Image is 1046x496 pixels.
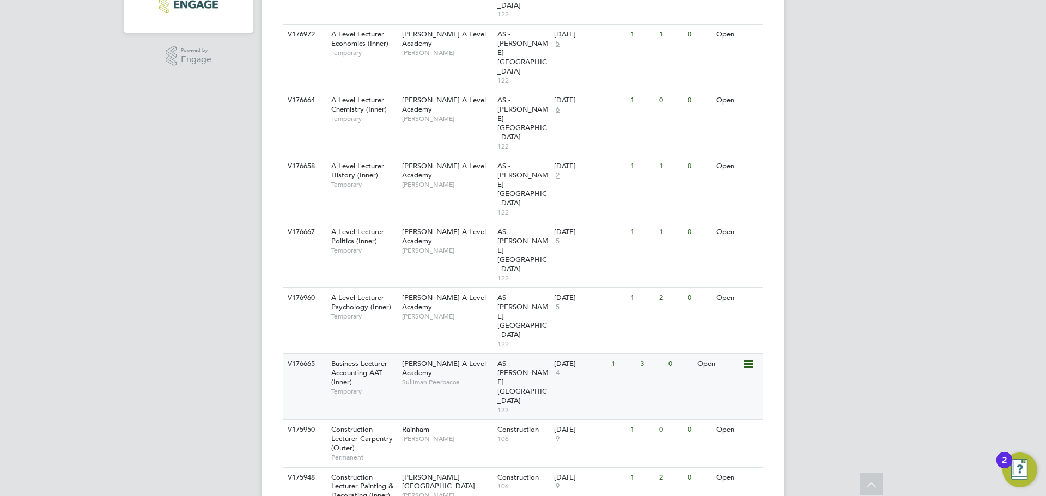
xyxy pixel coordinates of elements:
[685,468,713,488] div: 0
[285,222,323,242] div: V176667
[554,237,561,246] span: 5
[331,114,397,123] span: Temporary
[685,90,713,111] div: 0
[656,468,685,488] div: 2
[497,142,549,151] span: 122
[331,453,397,462] span: Permanent
[714,25,761,45] div: Open
[685,222,713,242] div: 0
[554,482,561,491] span: 9
[714,288,761,308] div: Open
[554,39,561,48] span: 5
[656,288,685,308] div: 2
[685,156,713,176] div: 0
[331,359,387,387] span: Business Lecturer Accounting AAT (Inner)
[637,354,666,374] div: 3
[402,434,492,443] span: [PERSON_NAME]
[285,25,323,45] div: V176972
[695,354,742,374] div: Open
[402,359,486,377] span: [PERSON_NAME] A Level Academy
[656,90,685,111] div: 0
[714,222,761,242] div: Open
[331,48,397,57] span: Temporary
[666,354,694,374] div: 0
[402,473,475,491] span: [PERSON_NAME][GEOGRAPHIC_DATA]
[497,359,549,405] span: AS - [PERSON_NAME][GEOGRAPHIC_DATA]
[685,288,713,308] div: 0
[285,420,323,440] div: V175950
[714,420,761,440] div: Open
[402,312,492,321] span: [PERSON_NAME]
[402,48,492,57] span: [PERSON_NAME]
[402,246,492,255] span: [PERSON_NAME]
[285,354,323,374] div: V176665
[628,288,656,308] div: 1
[166,46,212,66] a: Powered byEngage
[497,425,539,434] span: Construction
[714,156,761,176] div: Open
[628,90,656,111] div: 1
[402,161,486,180] span: [PERSON_NAME] A Level Academy
[497,95,549,142] span: AS - [PERSON_NAME][GEOGRAPHIC_DATA]
[402,29,486,48] span: [PERSON_NAME] A Level Academy
[402,293,486,311] span: [PERSON_NAME] A Level Academy
[497,227,549,273] span: AS - [PERSON_NAME][GEOGRAPHIC_DATA]
[497,10,549,19] span: 122
[285,288,323,308] div: V176960
[656,420,685,440] div: 0
[402,95,486,114] span: [PERSON_NAME] A Level Academy
[628,420,656,440] div: 1
[331,29,388,48] span: A Level Lecturer Economics (Inner)
[402,114,492,123] span: [PERSON_NAME]
[402,180,492,189] span: [PERSON_NAME]
[554,105,561,114] span: 6
[497,274,549,283] span: 122
[656,222,685,242] div: 1
[331,387,397,396] span: Temporary
[685,420,713,440] div: 0
[497,406,549,414] span: 122
[554,171,561,180] span: 2
[685,25,713,45] div: 0
[497,293,549,339] span: AS - [PERSON_NAME][GEOGRAPHIC_DATA]
[554,434,561,444] span: 9
[331,161,384,180] span: A Level Lecturer History (Inner)
[628,156,656,176] div: 1
[656,25,685,45] div: 1
[609,354,637,374] div: 1
[554,369,561,378] span: 4
[331,227,384,246] span: A Level Lecturer Politics (Inner)
[331,425,393,452] span: Construction Lecturer Carpentry (Outer)
[402,378,492,387] span: Sulliman Peerbacos
[497,482,549,491] span: 106
[656,156,685,176] div: 1
[331,95,387,114] span: A Level Lecturer Chemistry (Inner)
[331,312,397,321] span: Temporary
[181,46,211,55] span: Powered by
[554,425,625,434] div: [DATE]
[497,473,539,482] span: Construction
[554,30,625,39] div: [DATE]
[402,425,429,434] span: Rainham
[331,180,397,189] span: Temporary
[285,156,323,176] div: V176658
[554,228,625,237] div: [DATE]
[554,359,606,369] div: [DATE]
[554,293,625,303] div: [DATE]
[402,227,486,246] span: [PERSON_NAME] A Level Academy
[497,161,549,207] span: AS - [PERSON_NAME][GEOGRAPHIC_DATA]
[628,468,656,488] div: 1
[714,90,761,111] div: Open
[554,473,625,482] div: [DATE]
[1002,460,1007,474] div: 2
[497,76,549,85] span: 122
[285,90,323,111] div: V176664
[331,246,397,255] span: Temporary
[497,340,549,348] span: 122
[1002,452,1037,487] button: Open Resource Center, 2 new notifications
[554,162,625,171] div: [DATE]
[285,468,323,488] div: V175948
[497,29,549,76] span: AS - [PERSON_NAME][GEOGRAPHIC_DATA]
[497,434,549,443] span: 106
[331,293,391,311] span: A Level Lecturer Psychology (Inner)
